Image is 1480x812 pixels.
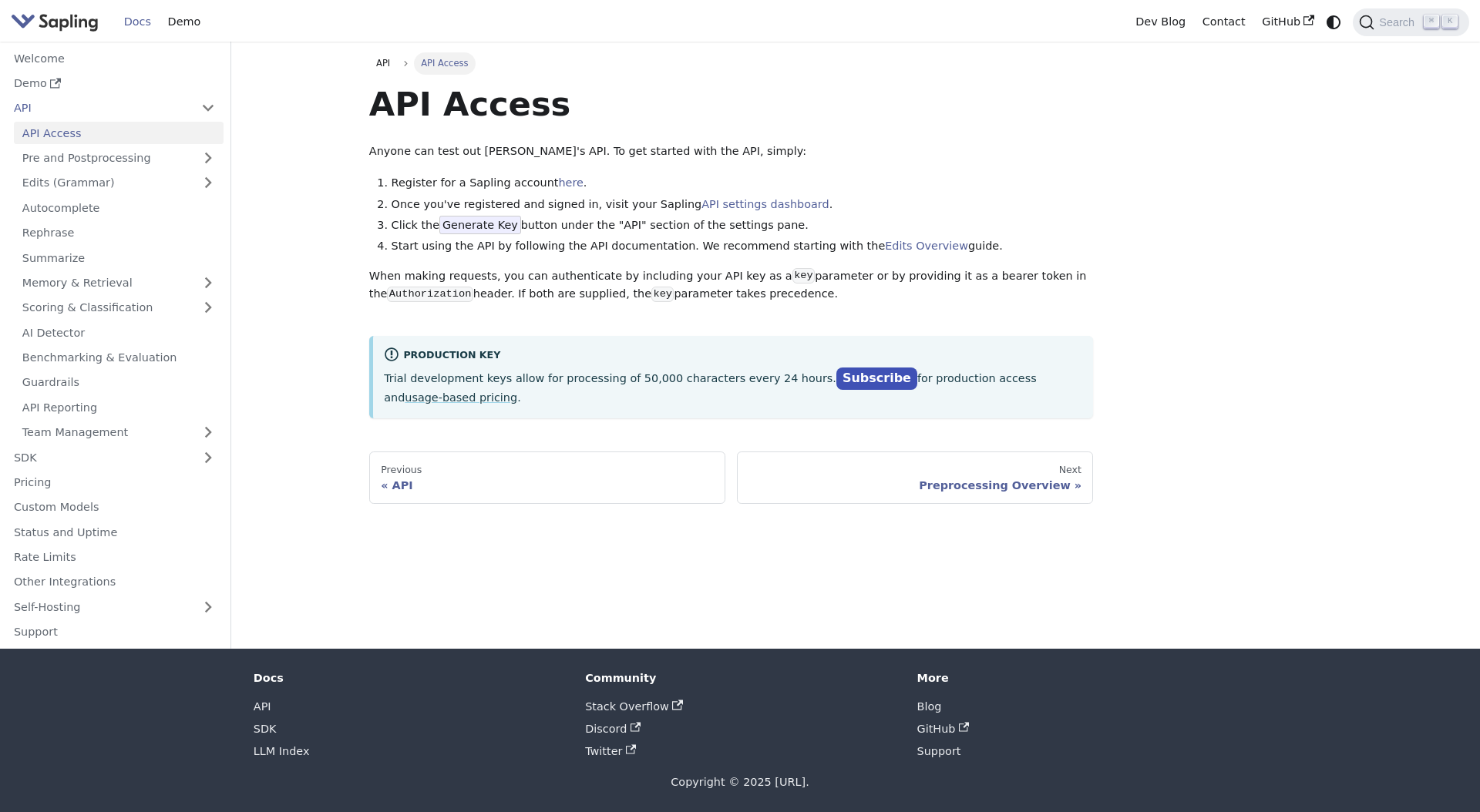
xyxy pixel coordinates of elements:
[439,216,521,234] span: Generate Key
[384,347,1082,365] div: Production Key
[748,464,1081,476] div: Next
[5,72,224,95] a: Demo
[254,745,310,757] a: LLM Index
[254,671,563,685] div: Docs
[369,52,1094,74] nav: Breadcrumbs
[14,396,224,418] a: API Reporting
[14,196,224,219] a: Autocomplete
[1253,10,1322,34] a: GitHub
[392,216,1094,235] li: Click the button under the "API" section of the settings pane.
[5,571,224,593] a: Other Integrations
[369,52,398,74] a: API
[14,421,224,444] a: Team Management
[585,723,641,735] a: Discord
[792,268,815,284] code: key
[5,621,224,643] a: Support
[14,347,224,369] a: Benchmarking & Evaluation
[1353,8,1468,36] button: Search (Command+K)
[193,97,224,119] button: Collapse sidebar category 'API'
[5,596,224,618] a: Self-Hosting
[14,272,224,294] a: Memory & Retrieval
[392,196,1094,214] li: Once you've registered and signed in, visit your Sapling .
[14,222,224,244] a: Rephrase
[585,700,682,713] a: Stack Overflow
[748,478,1081,492] div: Preprocessing Overview
[384,368,1082,407] p: Trial development keys allow for processing of 50,000 characters every 24 hours. for production a...
[11,11,99,33] img: Sapling.ai
[369,267,1094,304] p: When making requests, you can authenticate by including your API key as a parameter or by providi...
[116,10,160,34] a: Docs
[1323,11,1345,33] button: Switch between dark and light mode (currently system mode)
[737,451,1094,504] a: NextPreprocessing Overview
[1194,10,1254,34] a: Contact
[254,723,277,735] a: SDK
[369,451,1094,504] nav: Docs pages
[381,464,714,476] div: Previous
[14,122,224,144] a: API Access
[917,723,970,735] a: GitHub
[254,700,271,713] a: API
[381,478,714,492] div: API
[701,198,829,210] a: API settings dashboard
[14,247,224,269] a: Summarize
[917,745,961,757] a: Support
[5,47,224,69] a: Welcome
[1424,15,1439,29] kbd: ⌘
[5,471,224,494] a: Pricing
[917,671,1227,685] div: More
[5,496,224,518] a: Custom Models
[1127,10,1193,34] a: Dev Blog
[369,451,726,504] a: PreviousAPI
[585,671,895,685] div: Community
[193,446,224,468] button: Expand sidebar category 'SDK'
[376,58,390,69] span: API
[5,97,193,119] a: API
[254,773,1226,792] div: Copyright © 2025 [URL].
[369,143,1094,161] p: Anyone can test out [PERSON_NAME]'s API. To get started with the API, simply:
[836,367,917,390] a: Subscribe
[5,521,224,543] a: Status and Uptime
[414,52,476,74] span: API Access
[14,297,224,319] a: Scoring & Classification
[5,546,224,569] a: Rate Limits
[405,391,517,404] a: usage-based pricing
[885,240,968,252] a: Edits Overview
[160,10,209,34] a: Demo
[14,321,224,344] a: AI Detector
[392,174,1094,193] li: Register for a Sapling account .
[1442,15,1458,29] kbd: K
[392,237,1094,256] li: Start using the API by following the API documentation. We recommend starting with the guide.
[5,446,193,468] a: SDK
[1374,16,1424,29] span: Search
[11,11,104,33] a: Sapling.ai
[917,700,942,713] a: Blog
[369,83,1094,125] h1: API Access
[585,745,636,757] a: Twitter
[387,287,473,302] code: Authorization
[558,176,583,189] a: here
[651,287,674,302] code: key
[14,147,224,169] a: Pre and Postprocessing
[14,172,224,194] a: Edits (Grammar)
[1428,760,1465,797] iframe: Intercom live chat
[14,371,224,394] a: Guardrails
